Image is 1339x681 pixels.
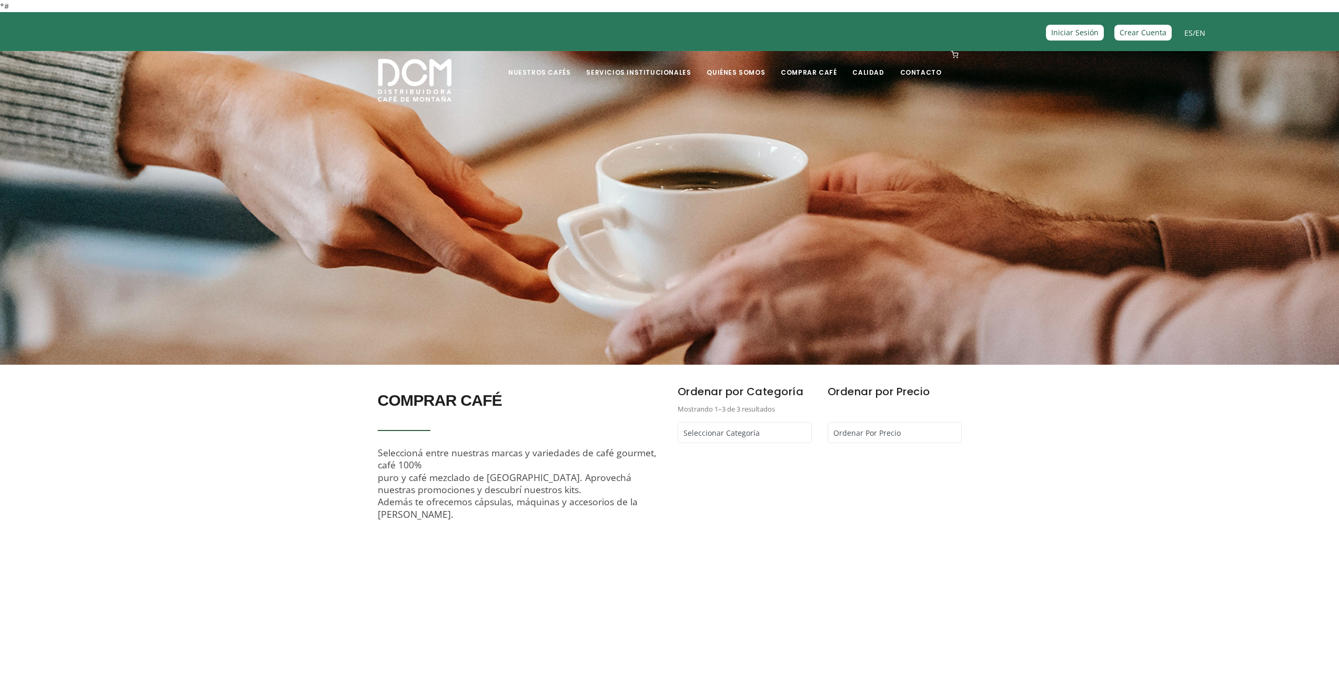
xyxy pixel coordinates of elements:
[774,52,843,77] a: Comprar Café
[580,52,697,77] a: Servicios Institucionales
[700,52,771,77] a: Quiénes Somos
[1046,25,1104,40] a: Iniciar Sesión
[1184,27,1205,39] span: /
[1195,28,1205,38] a: EN
[502,52,577,77] a: Nuestros Cafés
[378,446,657,520] span: Seleccioná entre nuestras marcas y variedades de café gourmet, café 100% puro y café mezclado de ...
[678,380,812,403] h6: Ordenar por Categoría
[1114,25,1172,40] a: Crear Cuenta
[828,380,962,403] h6: Ordenar por Precio
[1184,28,1193,38] a: ES
[678,403,812,415] p: Mostrando 1–3 de 3 resultados
[378,386,662,415] h2: COMPRAR CAFÉ
[846,52,890,77] a: Calidad
[894,52,948,77] a: Contacto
